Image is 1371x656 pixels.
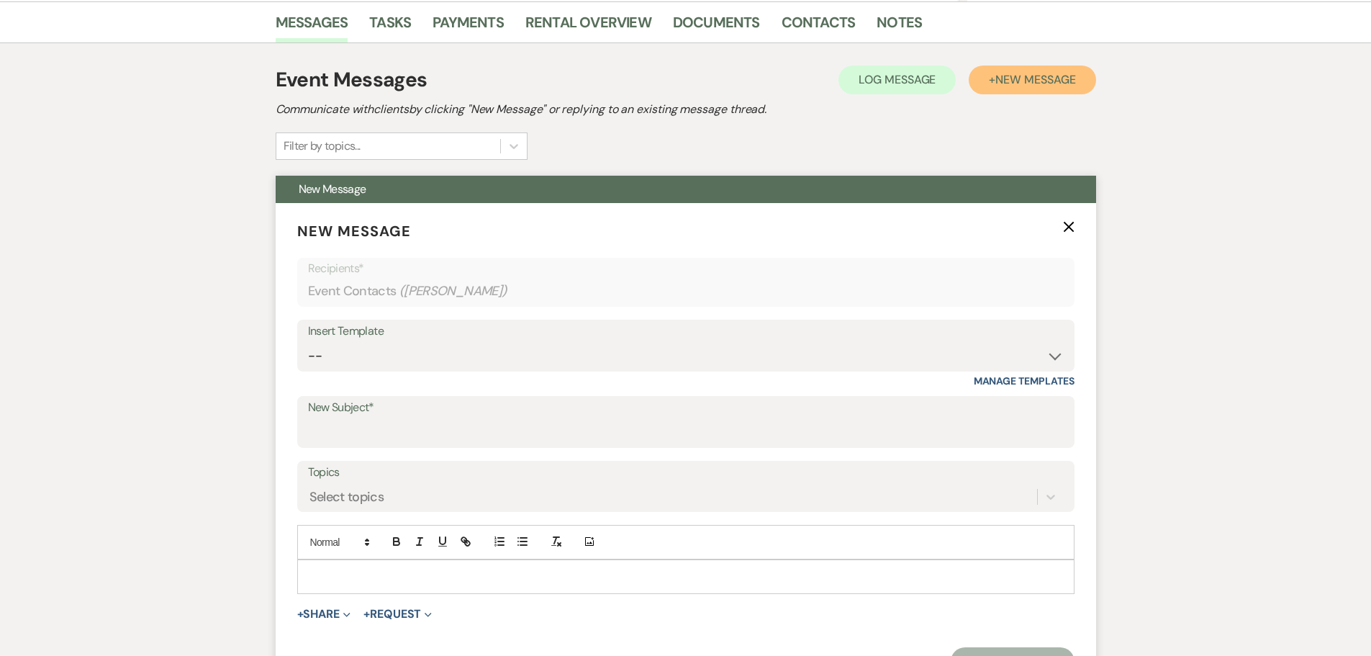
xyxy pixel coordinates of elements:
[297,608,351,620] button: Share
[995,72,1075,87] span: New Message
[673,11,760,42] a: Documents
[363,608,432,620] button: Request
[308,397,1064,418] label: New Subject*
[308,277,1064,305] div: Event Contacts
[308,321,1064,342] div: Insert Template
[276,65,427,95] h1: Event Messages
[399,282,507,301] span: ( [PERSON_NAME] )
[363,608,370,620] span: +
[299,181,366,197] span: New Message
[433,11,504,42] a: Payments
[284,138,361,155] div: Filter by topics...
[276,101,1096,118] h2: Communicate with clients by clicking "New Message" or replying to an existing message thread.
[782,11,856,42] a: Contacts
[974,374,1074,387] a: Manage Templates
[877,11,922,42] a: Notes
[969,66,1095,94] button: +New Message
[297,222,411,241] span: New Message
[525,11,651,42] a: Rental Overview
[276,11,348,42] a: Messages
[838,66,956,94] button: Log Message
[297,608,304,620] span: +
[308,462,1064,483] label: Topics
[308,259,1064,278] p: Recipients*
[369,11,411,42] a: Tasks
[859,72,936,87] span: Log Message
[309,487,384,506] div: Select topics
